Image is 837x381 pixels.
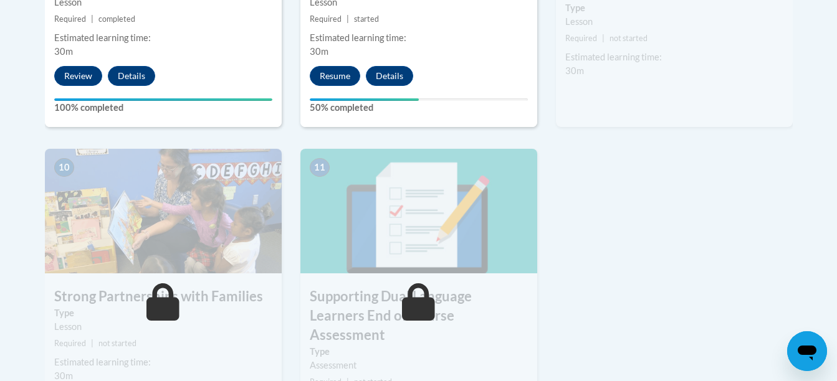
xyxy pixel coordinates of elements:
[787,331,827,371] iframe: Button to launch messaging window
[300,149,537,273] img: Course Image
[54,46,73,57] span: 30m
[310,345,528,359] label: Type
[565,65,584,76] span: 30m
[54,320,272,334] div: Lesson
[310,359,528,372] div: Assessment
[54,98,272,101] div: Your progress
[310,46,328,57] span: 30m
[54,14,86,24] span: Required
[54,66,102,86] button: Review
[98,339,136,348] span: not started
[310,31,528,45] div: Estimated learning time:
[300,287,537,344] h3: Supporting Dual Language Learners End of Course Assessment
[310,101,528,115] label: 50% completed
[565,15,783,29] div: Lesson
[45,287,282,306] h3: Strong Partnerships with Families
[54,306,272,320] label: Type
[610,34,648,43] span: not started
[310,98,419,101] div: Your progress
[366,66,413,86] button: Details
[91,14,93,24] span: |
[310,14,342,24] span: Required
[565,50,783,64] div: Estimated learning time:
[310,66,360,86] button: Resume
[347,14,349,24] span: |
[354,14,379,24] span: started
[54,158,74,177] span: 10
[54,31,272,45] div: Estimated learning time:
[54,101,272,115] label: 100% completed
[54,370,73,381] span: 30m
[98,14,135,24] span: completed
[54,355,272,369] div: Estimated learning time:
[91,339,93,348] span: |
[108,66,155,86] button: Details
[565,1,783,15] label: Type
[565,34,597,43] span: Required
[45,149,282,273] img: Course Image
[602,34,605,43] span: |
[310,158,330,177] span: 11
[54,339,86,348] span: Required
